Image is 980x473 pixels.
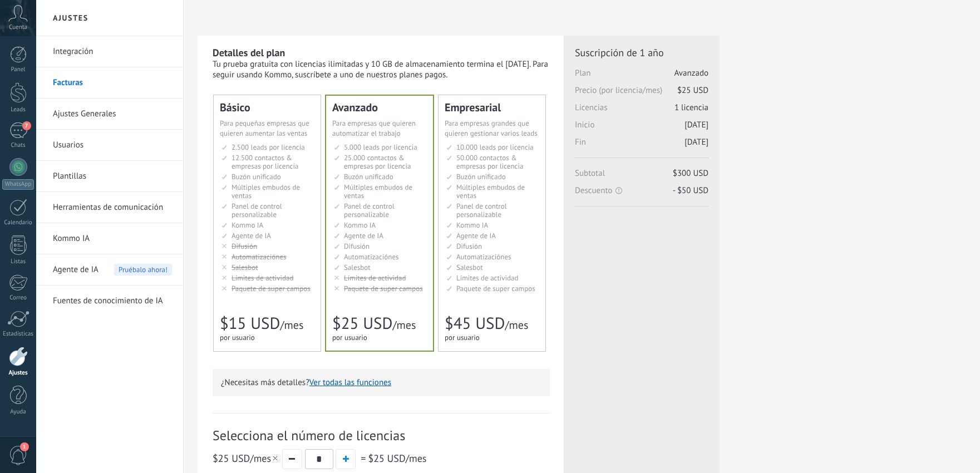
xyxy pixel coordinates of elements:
[575,185,708,196] span: Descuento
[220,102,314,113] div: Básico
[673,185,708,196] span: - $50 USD
[36,67,183,98] li: Facturas
[445,102,539,113] div: Empresarial
[114,264,172,275] span: Pruébalo ahora!
[53,98,172,130] a: Ajustes Generales
[684,120,708,130] span: [DATE]
[344,153,411,171] span: 25.000 contactos & empresas por licencia
[684,137,708,147] span: [DATE]
[344,183,412,200] span: Múltiples embudos de ventas
[456,242,482,251] span: Difusión
[213,427,550,444] span: Selecciona el número de licencias
[36,285,183,316] li: Fuentes de conocimiento de IA
[456,183,525,200] span: Múltiples embudos de ventas
[456,201,507,219] span: Panel de control personalizable
[456,172,506,181] span: Buzón unificado
[344,242,370,251] span: Difusión
[53,254,172,285] a: Agente de IA Pruébalo ahora!
[344,284,423,293] span: Paquete de super campos
[36,130,183,161] li: Usuarios
[2,66,35,73] div: Panel
[505,318,528,332] span: /mes
[368,452,405,465] span: $25 USD
[575,46,708,59] span: Suscripción de 1 año
[344,273,406,283] span: Límites de actividad
[575,68,708,85] span: Plan
[674,102,708,113] span: 1 licencia
[232,220,263,230] span: Kommo IA
[213,452,250,465] span: $25 USD
[332,313,392,334] span: $25 USD
[456,153,523,171] span: 50.000 contactos & empresas por licencia
[232,231,271,240] span: Agente de IA
[232,242,257,251] span: Difusión
[36,254,183,285] li: Agente de IA
[332,333,367,342] span: por usuario
[232,172,281,181] span: Buzón unificado
[2,294,35,302] div: Correo
[213,452,279,465] span: /mes
[445,313,505,334] span: $45 USD
[344,201,395,219] span: Panel de control personalizable
[344,263,371,272] span: Salesbot
[36,36,183,67] li: Integración
[2,219,35,226] div: Calendario
[332,119,416,138] span: Para empresas que quieren automatizar el trabajo
[309,377,391,388] button: Ver todas las funciones
[36,161,183,192] li: Plantillas
[456,220,488,230] span: Kommo IA
[221,377,541,388] p: ¿Necesitas más detalles?
[445,333,480,342] span: por usuario
[9,24,27,31] span: Cuenta
[213,46,285,59] b: Detalles del plan
[232,142,305,152] span: 2.500 leads por licencia
[456,263,483,272] span: Salesbot
[674,68,708,78] span: Avanzado
[456,142,534,152] span: 10.000 leads por licencia
[36,98,183,130] li: Ajustes Generales
[220,313,280,334] span: $15 USD
[232,183,300,200] span: Múltiples embudos de ventas
[344,252,399,262] span: Automatizaciónes
[344,220,376,230] span: Kommo IA
[232,201,282,219] span: Panel de control personalizable
[36,192,183,223] li: Herramientas de comunicación
[344,231,383,240] span: Agente de IA
[220,119,309,138] span: Para pequeñas empresas que quieren aumentar las ventas
[2,106,35,114] div: Leads
[53,67,172,98] a: Facturas
[392,318,416,332] span: /mes
[2,369,35,377] div: Ajustes
[36,223,183,254] li: Kommo IA
[53,161,172,192] a: Plantillas
[2,179,34,190] div: WhatsApp
[368,452,426,465] span: /mes
[445,119,538,138] span: Para empresas grandes que quieren gestionar varios leads
[213,59,550,80] div: Tu prueba gratuita con licencias ilimitadas y 10 GB de almacenamiento termina el [DATE]. Para seg...
[232,273,294,283] span: Límites de actividad
[673,168,708,179] span: $300 USD
[456,231,496,240] span: Agente de IA
[332,102,427,113] div: Avanzado
[232,284,311,293] span: Paquete de super campos
[456,273,519,283] span: Límites de actividad
[575,102,708,120] span: Licencias
[232,252,287,262] span: Automatizaciónes
[575,120,708,137] span: Inicio
[575,137,708,154] span: Fin
[53,285,172,317] a: Fuentes de conocimiento de IA
[344,142,417,152] span: 5.000 leads por licencia
[575,168,708,185] span: Subtotal
[22,121,31,130] span: 7
[2,142,35,149] div: Chats
[2,258,35,265] div: Listas
[53,36,172,67] a: Integración
[53,192,172,223] a: Herramientas de comunicación
[232,263,258,272] span: Salesbot
[53,223,172,254] a: Kommo IA
[2,331,35,338] div: Estadísticas
[53,130,172,161] a: Usuarios
[220,333,255,342] span: por usuario
[344,172,393,181] span: Buzón unificado
[361,452,366,465] span: =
